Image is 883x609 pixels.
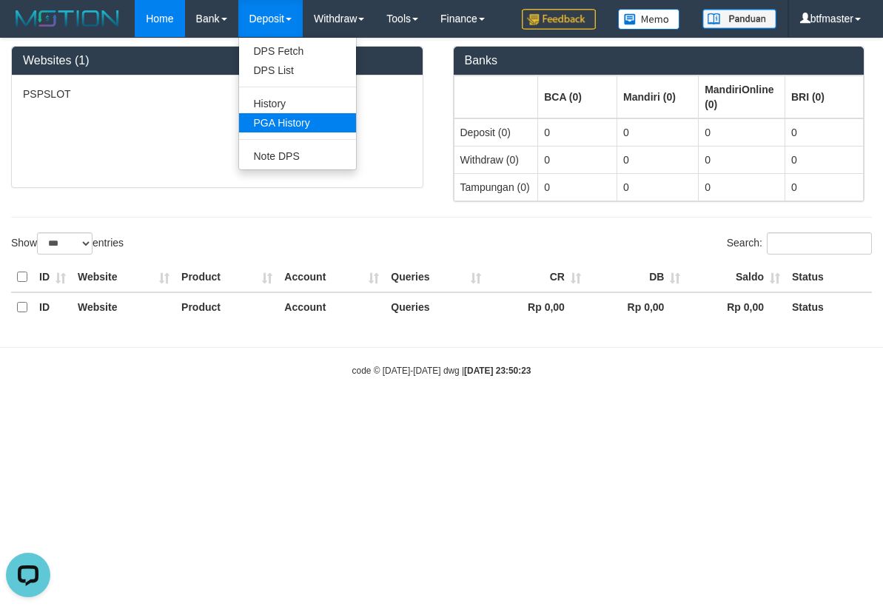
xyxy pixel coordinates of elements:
[522,9,596,30] img: Feedback.jpg
[786,292,872,322] th: Status
[618,9,680,30] img: Button%20Memo.svg
[33,292,72,322] th: ID
[454,173,538,201] td: Tampungan (0)
[786,263,872,292] th: Status
[37,232,93,255] select: Showentries
[465,54,853,67] h3: Banks
[175,263,278,292] th: Product
[239,113,356,132] a: PGA History
[239,147,356,166] a: Note DPS
[538,146,617,173] td: 0
[11,232,124,255] label: Show entries
[785,173,863,201] td: 0
[72,292,175,322] th: Website
[464,366,531,376] strong: [DATE] 23:50:23
[617,75,699,118] th: Group: activate to sort column ascending
[385,263,487,292] th: Queries
[538,118,617,147] td: 0
[385,292,487,322] th: Queries
[785,118,863,147] td: 0
[239,61,356,80] a: DPS List
[686,263,786,292] th: Saldo
[454,146,538,173] td: Withdraw (0)
[278,292,385,322] th: Account
[72,263,175,292] th: Website
[23,87,412,101] p: PSPSLOT
[587,292,687,322] th: Rp 0,00
[487,263,587,292] th: CR
[617,173,699,201] td: 0
[785,75,863,118] th: Group: activate to sort column ascending
[785,146,863,173] td: 0
[686,292,786,322] th: Rp 0,00
[239,94,356,113] a: History
[727,232,872,255] label: Search:
[702,9,776,29] img: panduan.png
[454,118,538,147] td: Deposit (0)
[699,118,785,147] td: 0
[587,263,687,292] th: DB
[538,173,617,201] td: 0
[699,146,785,173] td: 0
[767,232,872,255] input: Search:
[239,41,356,61] a: DPS Fetch
[538,75,617,118] th: Group: activate to sort column ascending
[352,366,531,376] small: code © [DATE]-[DATE] dwg |
[454,75,538,118] th: Group: activate to sort column ascending
[617,118,699,147] td: 0
[33,263,72,292] th: ID
[23,54,412,67] h3: Websites (1)
[699,173,785,201] td: 0
[487,292,587,322] th: Rp 0,00
[175,292,278,322] th: Product
[699,75,785,118] th: Group: activate to sort column ascending
[11,7,124,30] img: MOTION_logo.png
[617,146,699,173] td: 0
[278,263,385,292] th: Account
[6,6,50,50] button: Open LiveChat chat widget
